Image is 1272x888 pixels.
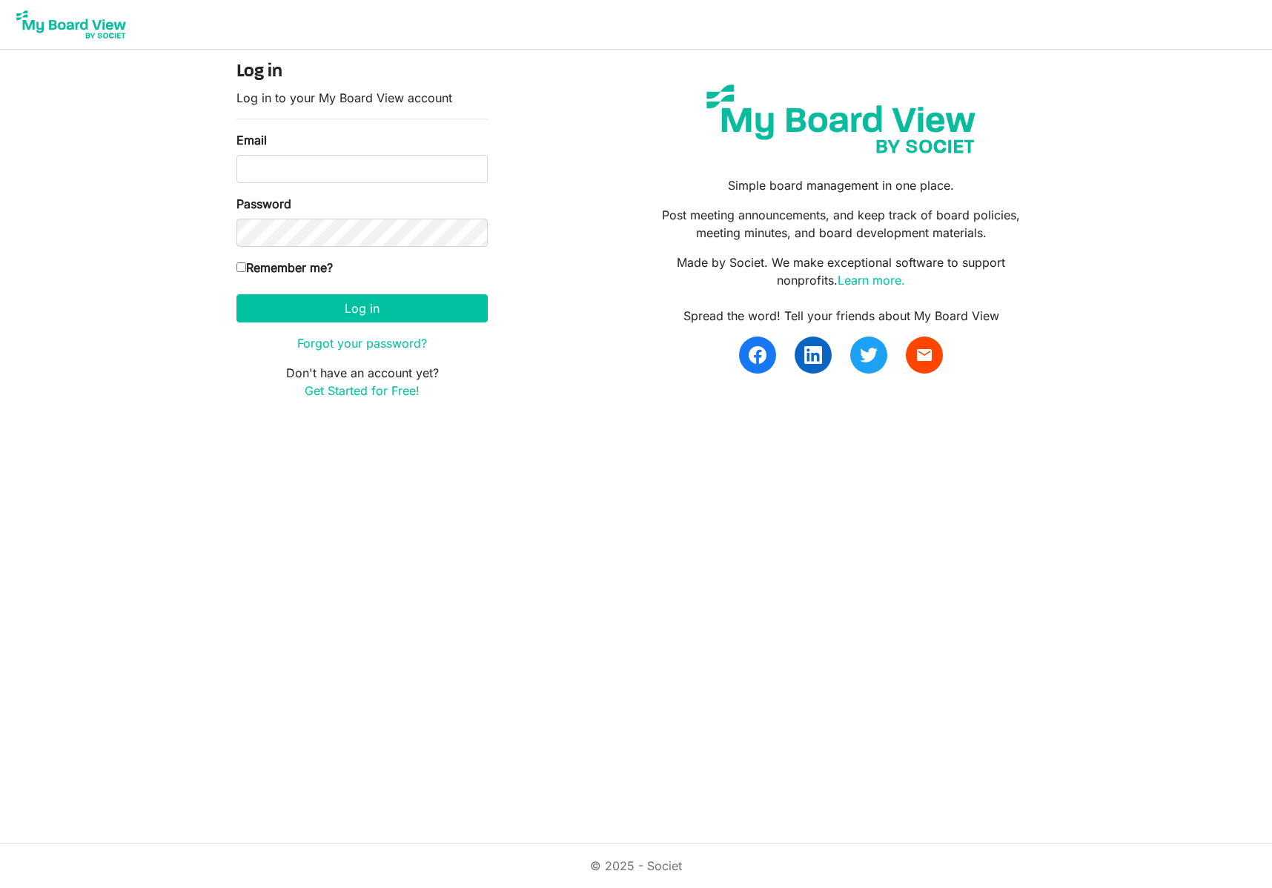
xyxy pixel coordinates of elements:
span: email [915,346,933,364]
h4: Log in [236,62,488,83]
p: Log in to your My Board View account [236,89,488,107]
a: Forgot your password? [297,336,427,351]
a: Get Started for Free! [305,383,420,398]
a: © 2025 - Societ [590,858,682,873]
img: my-board-view-societ.svg [695,73,987,165]
img: linkedin.svg [804,346,822,364]
div: Spread the word! Tell your friends about My Board View [647,307,1036,325]
a: Learn more. [838,273,905,288]
img: facebook.svg [749,346,766,364]
label: Remember me? [236,259,333,276]
p: Don't have an account yet? [236,364,488,400]
p: Made by Societ. We make exceptional software to support nonprofits. [647,254,1036,289]
p: Simple board management in one place. [647,176,1036,194]
button: Log in [236,294,488,322]
input: Remember me? [236,262,246,272]
a: email [906,337,943,374]
label: Email [236,131,267,149]
label: Password [236,195,291,213]
p: Post meeting announcements, and keep track of board policies, meeting minutes, and board developm... [647,206,1036,242]
img: My Board View Logo [12,6,130,43]
img: twitter.svg [860,346,878,364]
